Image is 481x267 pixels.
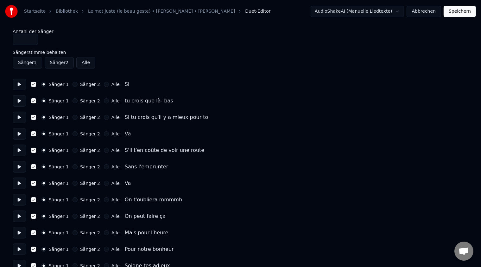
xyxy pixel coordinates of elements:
[45,57,74,68] button: Sänger2
[49,148,69,153] label: Sänger 1
[111,165,120,169] label: Alle
[13,29,468,34] label: Anzahl der Sänger
[125,196,182,204] div: On t'oubliera mmmmh
[13,50,468,55] label: Sängerstimme behalten
[49,132,69,136] label: Sänger 1
[80,148,100,153] label: Sänger 2
[49,165,69,169] label: Sänger 1
[80,165,100,169] label: Sänger 2
[111,247,120,251] label: Alle
[80,82,100,87] label: Sänger 2
[49,115,69,120] label: Sänger 1
[125,97,173,105] div: tu crois que là- bas
[111,181,120,186] label: Alle
[125,130,131,138] div: Va
[49,247,69,251] label: Sänger 1
[245,8,270,15] span: Duet-Editor
[125,147,204,154] div: S'il t′en coûte de voir une route
[125,179,131,187] div: Va
[111,115,120,120] label: Alle
[56,8,78,15] a: Bibliothek
[80,198,100,202] label: Sänger 2
[111,148,120,153] label: Alle
[49,231,69,235] label: Sänger 1
[111,198,120,202] label: Alle
[24,8,46,15] a: Startseite
[80,115,100,120] label: Sänger 2
[125,163,168,171] div: Sans l'emprunter
[49,82,69,87] label: Sänger 1
[80,247,100,251] label: Sänger 2
[111,214,120,218] label: Alle
[111,231,120,235] label: Alle
[125,229,168,237] div: Mais pour l′heure
[5,5,18,18] img: youka
[125,212,166,220] div: On peut faire ça
[80,214,100,218] label: Sänger 2
[49,99,69,103] label: Sänger 1
[24,8,271,15] nav: breadcrumb
[111,132,120,136] label: Alle
[454,242,473,261] div: Chat öffnen
[444,6,476,17] button: Speichern
[80,231,100,235] label: Sänger 2
[80,132,100,136] label: Sänger 2
[125,81,130,88] div: Si
[88,8,235,15] a: Le mot juste (le beau geste) • [PERSON_NAME] • [PERSON_NAME]
[49,214,69,218] label: Sänger 1
[49,198,69,202] label: Sänger 1
[111,82,120,87] label: Alle
[125,114,210,121] div: Si tu crois qu′il y a mieux pour toi
[125,245,174,253] div: Pour notre bonheur
[76,57,95,68] button: Alle
[49,181,69,186] label: Sänger 1
[80,99,100,103] label: Sänger 2
[111,99,120,103] label: Alle
[13,57,42,68] button: Sänger1
[80,181,100,186] label: Sänger 2
[407,6,441,17] button: Abbrechen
